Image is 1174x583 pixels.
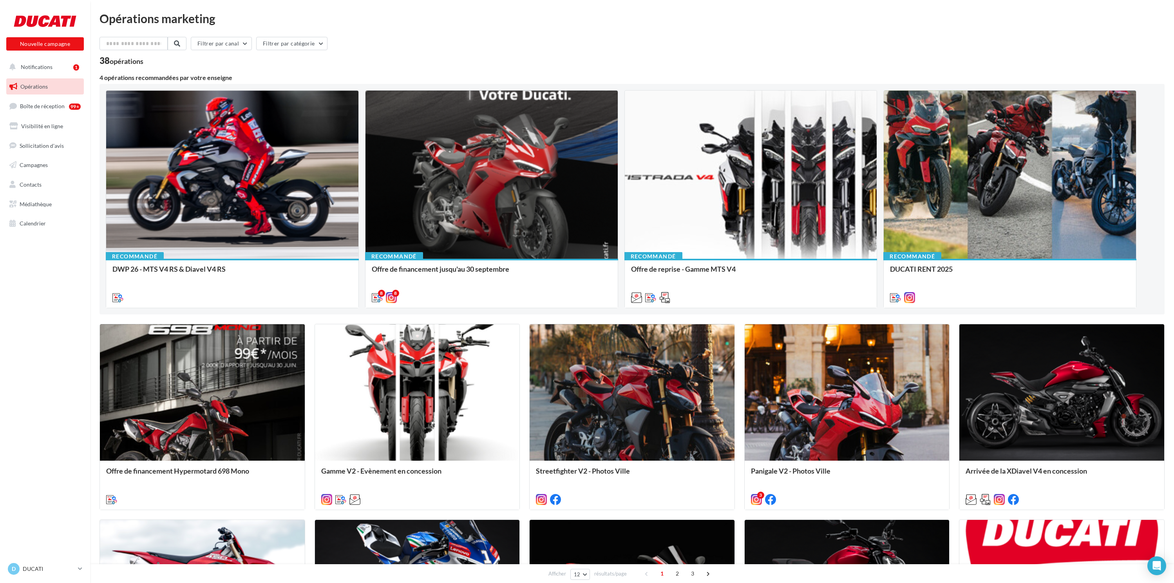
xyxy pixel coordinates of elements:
[631,265,871,281] div: Offre de reprise - Gamme MTS V4
[392,290,399,297] div: 8
[378,290,385,297] div: 8
[883,252,941,261] div: Recommandé
[106,252,164,261] div: Recommandé
[69,104,81,110] div: 99+
[191,37,252,50] button: Filtrer par canal
[112,265,352,281] div: DWP 26 - MTS V4 RS & Diavel V4 RS
[5,59,82,75] button: Notifications 1
[372,265,611,281] div: Offre de financement jusqu'au 30 septembre
[624,252,682,261] div: Recommandé
[321,467,514,475] div: Gamme V2 - Evènement en concession
[5,78,85,95] a: Opérations
[570,569,590,580] button: 12
[757,492,764,499] div: 3
[21,64,52,70] span: Notifications
[686,567,699,580] span: 3
[365,252,423,261] div: Recommandé
[20,201,52,207] span: Médiathèque
[1147,556,1166,575] div: Open Intercom Messenger
[110,58,143,65] div: opérations
[99,13,1165,24] div: Opérations marketing
[20,103,65,109] span: Boîte de réception
[256,37,327,50] button: Filtrer par catégorie
[20,162,48,168] span: Campagnes
[890,265,1130,281] div: DUCATI RENT 2025
[21,123,63,129] span: Visibilité en ligne
[99,56,143,65] div: 38
[5,98,85,114] a: Boîte de réception99+
[99,74,1165,81] div: 4 opérations recommandées par votre enseigne
[5,118,85,134] a: Visibilité en ligne
[23,565,75,573] p: DUCATI
[73,64,79,71] div: 1
[5,138,85,154] a: Sollicitation d'avis
[20,220,46,227] span: Calendrier
[12,565,16,573] span: D
[594,570,627,578] span: résultats/page
[536,467,728,483] div: Streetfighter V2 - Photos Ville
[5,196,85,212] a: Médiathèque
[966,467,1158,483] div: Arrivée de la XDiavel V4 en concession
[6,37,84,51] button: Nouvelle campagne
[20,142,64,149] span: Sollicitation d'avis
[656,567,668,580] span: 1
[6,561,84,576] a: D DUCATI
[671,567,684,580] span: 2
[751,467,943,483] div: Panigale V2 - Photos Ville
[5,215,85,232] a: Calendrier
[574,571,581,578] span: 12
[20,181,42,188] span: Contacts
[5,176,85,193] a: Contacts
[5,157,85,173] a: Campagnes
[548,570,566,578] span: Afficher
[20,83,48,90] span: Opérations
[106,467,298,483] div: Offre de financement Hypermotard 698 Mono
